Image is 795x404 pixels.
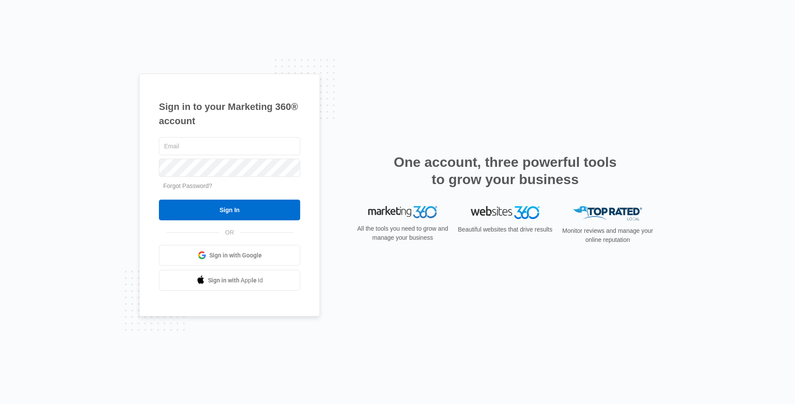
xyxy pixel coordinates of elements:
h2: One account, three powerful tools to grow your business [391,153,619,188]
p: Beautiful websites that drive results [457,225,553,234]
a: Forgot Password? [163,182,212,189]
p: Monitor reviews and manage your online reputation [559,226,656,244]
span: Sign in with Apple Id [208,276,263,285]
p: All the tools you need to grow and manage your business [354,224,451,242]
input: Email [159,137,300,155]
img: Top Rated Local [573,206,642,220]
a: Sign in with Google [159,245,300,266]
input: Sign In [159,200,300,220]
img: Websites 360 [471,206,540,219]
img: Marketing 360 [368,206,437,218]
span: OR [219,228,240,237]
span: Sign in with Google [209,251,262,260]
a: Sign in with Apple Id [159,270,300,291]
h1: Sign in to your Marketing 360® account [159,100,300,128]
